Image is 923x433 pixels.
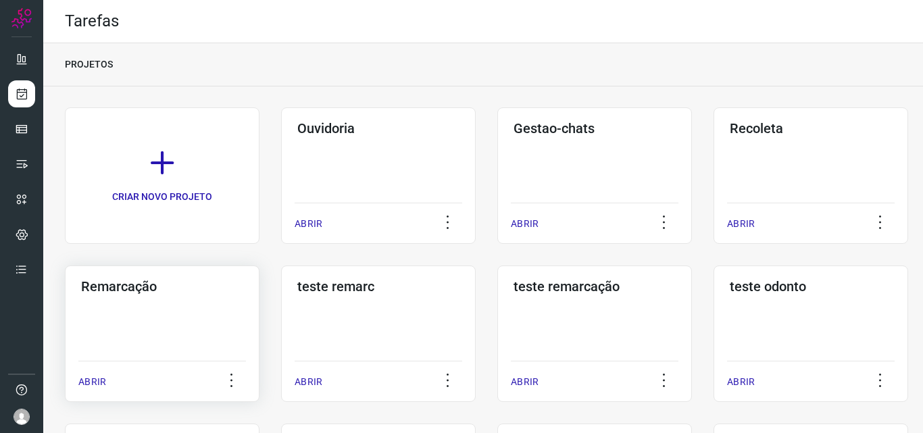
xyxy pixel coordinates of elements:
[730,120,892,136] h3: Recoleta
[297,278,459,295] h3: teste remarc
[295,217,322,231] p: ABRIR
[297,120,459,136] h3: Ouvidoria
[81,278,243,295] h3: Remarcação
[727,217,755,231] p: ABRIR
[727,375,755,389] p: ABRIR
[78,375,106,389] p: ABRIR
[295,375,322,389] p: ABRIR
[514,278,676,295] h3: teste remarcação
[511,217,539,231] p: ABRIR
[14,409,30,425] img: avatar-user-boy.jpg
[65,11,119,31] h2: Tarefas
[730,278,892,295] h3: teste odonto
[11,8,32,28] img: Logo
[65,57,113,72] p: PROJETOS
[511,375,539,389] p: ABRIR
[112,190,212,204] p: CRIAR NOVO PROJETO
[514,120,676,136] h3: Gestao-chats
